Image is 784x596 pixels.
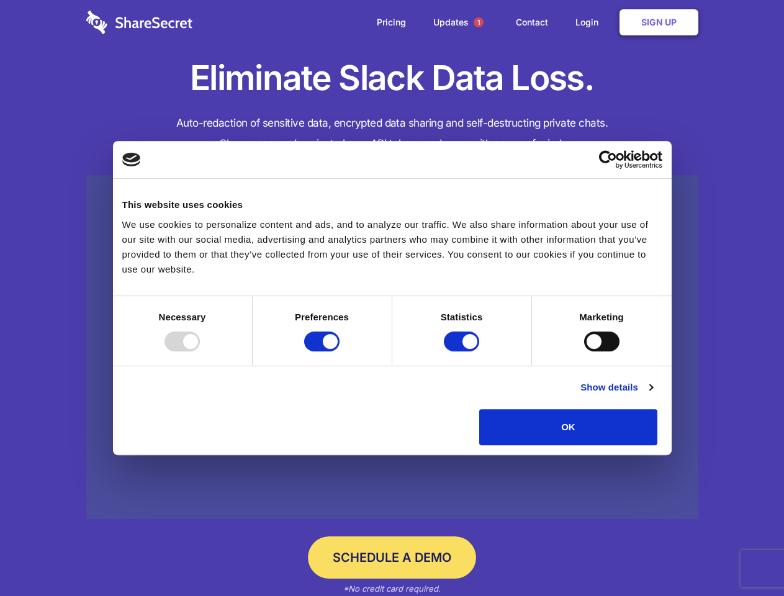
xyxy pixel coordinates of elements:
h1: Eliminate Slack Data Loss. [86,56,698,101]
a: Sign Up [620,9,698,35]
div: We use cookies to personalize content and ads, and to analyze our traffic. We also share informat... [122,217,662,277]
img: logo-wordmark-white-trans-d4663122ce5f474addd5e946df7df03e33cb6a1c49d2221995e7729f52c070b2.svg [86,11,192,34]
a: Contact [503,3,561,42]
strong: Necessary [159,312,206,322]
a: Pricing [364,3,418,42]
div: This website uses cookies [122,197,662,212]
a: Usercentrics Cookiebot - opens in a new window [554,150,662,169]
a: Show details [580,380,652,395]
strong: Preferences [295,312,349,322]
h4: Auto-redaction of sensitive data, encrypted data sharing and self-destructing private chats. Shar... [86,113,698,154]
em: *No credit card required. [343,584,441,594]
a: Login [563,3,617,42]
span: 1 [474,17,484,27]
a: Wistia video thumbnail [86,175,698,520]
strong: Marketing [579,312,624,322]
button: OK [479,409,657,445]
strong: Statistics [441,312,483,322]
a: Schedule a Demo [308,536,476,579]
img: logo [122,153,141,166]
